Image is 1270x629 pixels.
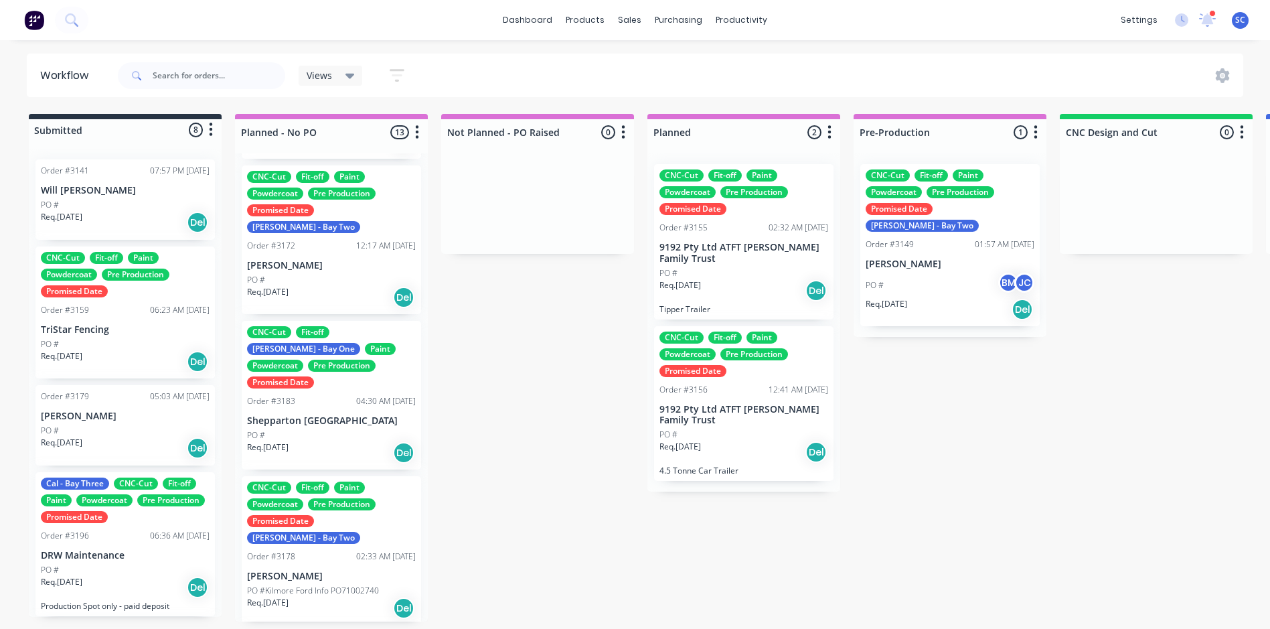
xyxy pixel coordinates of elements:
[866,220,979,232] div: [PERSON_NAME] - Bay Two
[41,494,72,506] div: Paint
[927,186,994,198] div: Pre Production
[242,321,421,470] div: CNC-CutFit-off[PERSON_NAME] - Bay OnePaintPowdercoatPre ProductionPromised DateOrder #318304:30 A...
[41,269,97,281] div: Powdercoat
[915,169,948,182] div: Fit-off
[496,10,559,30] a: dashboard
[296,482,329,494] div: Fit-off
[187,351,208,372] div: Del
[247,585,379,597] p: PO #Kilmore Ford Info PO71002740
[247,597,289,609] p: Req. [DATE]
[41,530,89,542] div: Order #3196
[866,279,884,291] p: PO #
[247,171,291,183] div: CNC-Cut
[247,221,360,233] div: [PERSON_NAME] - Bay Two
[150,530,210,542] div: 06:36 AM [DATE]
[334,171,365,183] div: Paint
[393,442,414,464] div: Del
[1235,14,1245,26] span: SC
[247,441,289,453] p: Req. [DATE]
[247,360,303,372] div: Powdercoat
[41,304,89,316] div: Order #3159
[659,169,704,182] div: CNC-Cut
[41,576,82,588] p: Req. [DATE]
[242,476,421,625] div: CNC-CutFit-offPaintPowdercoatPre ProductionPromised Date[PERSON_NAME] - Bay TwoOrder #317802:33 A...
[308,498,376,510] div: Pre Production
[866,259,1034,270] p: [PERSON_NAME]
[356,551,416,563] div: 02:33 AM [DATE]
[35,159,215,240] div: Order #314107:57 PM [DATE]Will [PERSON_NAME]PO #Req.[DATE]Del
[659,404,828,427] p: 9192 Pty Ltd ATFT [PERSON_NAME] Family Trust
[769,384,828,396] div: 12:41 AM [DATE]
[953,169,983,182] div: Paint
[365,343,396,355] div: Paint
[866,238,914,251] div: Order #3149
[41,391,89,403] div: Order #3179
[393,287,414,308] div: Del
[187,577,208,598] div: Del
[708,169,742,182] div: Fit-off
[247,498,303,510] div: Powdercoat
[659,279,701,291] p: Req. [DATE]
[247,532,360,544] div: [PERSON_NAME] - Bay Two
[41,564,59,576] p: PO #
[76,494,133,506] div: Powdercoat
[41,437,82,449] p: Req. [DATE]
[998,273,1018,293] div: BM
[296,326,329,338] div: Fit-off
[247,286,289,298] p: Req. [DATE]
[1012,299,1033,320] div: Del
[41,285,108,297] div: Promised Date
[247,571,416,582] p: [PERSON_NAME]
[659,384,708,396] div: Order #3156
[308,188,376,200] div: Pre Production
[746,332,777,344] div: Paint
[247,326,291,338] div: CNC-Cut
[247,260,416,271] p: [PERSON_NAME]
[334,482,365,494] div: Paint
[150,304,210,316] div: 06:23 AM [DATE]
[648,10,709,30] div: purchasing
[709,10,774,30] div: productivity
[40,68,95,84] div: Workflow
[654,164,834,320] div: CNC-CutFit-offPaintPowdercoatPre ProductionPromised DateOrder #315502:32 AM [DATE]9192 Pty Ltd AT...
[659,348,716,360] div: Powdercoat
[654,326,834,482] div: CNC-CutFit-offPaintPowdercoatPre ProductionPromised DateOrder #315612:41 AM [DATE]9192 Pty Ltd AT...
[866,298,907,310] p: Req. [DATE]
[659,203,726,215] div: Promised Date
[659,332,704,344] div: CNC-Cut
[90,252,123,264] div: Fit-off
[659,441,701,453] p: Req. [DATE]
[41,411,210,422] p: [PERSON_NAME]
[1114,10,1164,30] div: settings
[247,482,291,494] div: CNC-Cut
[137,494,205,506] div: Pre Production
[41,478,109,490] div: Cal - Bay Three
[975,238,1034,251] div: 01:57 AM [DATE]
[866,186,922,198] div: Powdercoat
[24,10,44,30] img: Factory
[247,376,314,389] div: Promised Date
[247,274,265,286] p: PO #
[187,212,208,233] div: Del
[247,240,295,252] div: Order #3172
[247,429,265,441] p: PO #
[659,222,708,234] div: Order #3155
[153,62,285,89] input: Search for orders...
[708,332,742,344] div: Fit-off
[659,304,828,314] p: Tipper Trailer
[659,186,716,198] div: Powdercoat
[659,466,828,476] p: 4.5 Tonne Car Trailer
[150,391,210,403] div: 05:03 AM [DATE]
[659,267,678,279] p: PO #
[247,551,295,563] div: Order #3178
[308,360,376,372] div: Pre Production
[41,165,89,177] div: Order #3141
[41,425,59,437] p: PO #
[242,165,421,314] div: CNC-CutFit-offPaintPowdercoatPre ProductionPromised Date[PERSON_NAME] - Bay TwoOrder #317212:17 A...
[866,169,910,182] div: CNC-Cut
[720,348,788,360] div: Pre Production
[247,188,303,200] div: Powdercoat
[659,242,828,265] p: 9192 Pty Ltd ATFT [PERSON_NAME] Family Trust
[769,222,828,234] div: 02:32 AM [DATE]
[805,280,827,301] div: Del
